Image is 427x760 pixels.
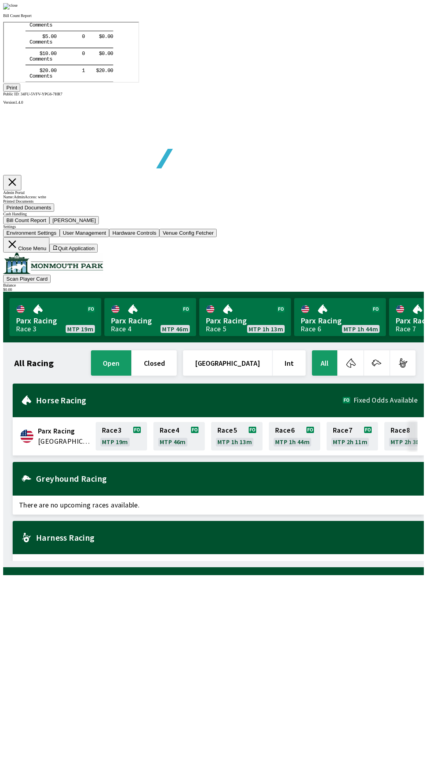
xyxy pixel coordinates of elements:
[344,326,378,332] span: MTP 1h 44m
[3,195,424,199] div: Name: Admin Access: write
[300,315,380,326] span: Parx Racing
[21,104,248,188] img: global tote logo
[91,350,131,376] button: open
[206,326,226,332] div: Race 5
[95,28,98,34] tspan: $
[38,426,91,436] span: Parx Racing
[95,45,98,51] tspan: 2
[273,350,306,376] button: Int
[3,212,424,216] div: Cash Handling
[14,360,54,366] h1: All Racing
[44,28,47,34] tspan: .
[160,439,186,445] span: MTP 46m
[102,439,128,445] span: MTP 19m
[21,92,62,96] span: 34FU-5VFV-YPG6-7HR7
[36,397,343,403] h2: Horse Racing
[101,45,104,51] tspan: .
[3,253,103,274] img: venue logo
[9,298,101,336] a: Parx RacingRace 3MTP 19m
[153,422,205,450] a: Race4MTP 46m
[249,326,283,332] span: MTP 1h 13m
[111,326,131,332] div: Race 4
[36,475,418,482] h2: Greyhound Racing
[3,190,424,195] div: Admin Portal
[217,427,237,433] span: Race 5
[60,229,110,237] button: User Management
[391,427,410,433] span: Race 8
[45,51,49,57] tspan: s
[102,427,121,433] span: Race 3
[3,199,424,203] div: Printed Documents
[16,315,95,326] span: Parx Racing
[38,45,42,51] tspan: 2
[78,45,81,51] tspan: 1
[333,427,352,433] span: Race 7
[3,224,424,229] div: Settings
[78,28,81,34] tspan: 0
[40,34,43,40] tspan: n
[98,28,101,34] tspan: 0
[45,34,49,40] tspan: s
[13,496,424,515] span: There are no upcoming races available.
[26,51,29,57] tspan: C
[36,45,39,51] tspan: $
[104,298,196,336] a: Parx RacingRace 4MTP 46m
[49,244,98,253] button: Quit Application
[211,422,263,450] a: Race5MTP 1h 13m
[159,229,217,237] button: Venue Config Fetcher
[269,422,320,450] a: Race6MTP 1h 44m
[3,275,51,283] button: Scan Player Card
[101,28,104,34] tspan: .
[31,34,34,40] tspan: m
[162,326,188,332] span: MTP 46m
[353,397,418,403] span: Fixed Odds Available
[47,28,50,34] tspan: 0
[104,45,107,51] tspan: 0
[28,51,32,57] tspan: o
[333,439,367,445] span: MTP 2h 11m
[160,427,179,433] span: Race 4
[3,84,20,92] button: Print
[34,34,37,40] tspan: m
[391,439,425,445] span: MTP 2h 38m
[67,326,93,332] span: MTP 19m
[106,45,110,51] tspan: 0
[104,28,107,34] tspan: 0
[275,427,295,433] span: Race 6
[44,45,47,51] tspan: .
[199,298,291,336] a: Parx RacingRace 5MTP 1h 13m
[41,45,44,51] tspan: 0
[206,315,285,326] span: Parx Racing
[3,203,54,212] button: Printed Documents
[36,534,418,541] h2: Harness Racing
[41,28,44,34] tspan: 0
[36,28,39,34] tspan: $
[13,554,424,573] span: There are no upcoming races available.
[96,422,147,450] a: Race3MTP 19m
[132,350,177,376] button: closed
[34,51,37,57] tspan: m
[37,34,40,40] tspan: e
[3,13,424,18] p: Bill Count Report
[40,51,43,57] tspan: n
[26,34,29,40] tspan: C
[183,350,272,376] button: [GEOGRAPHIC_DATA]
[98,45,101,51] tspan: 0
[38,28,42,34] tspan: 1
[16,326,36,332] div: Race 3
[294,298,386,336] a: Parx RacingRace 6MTP 1h 44m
